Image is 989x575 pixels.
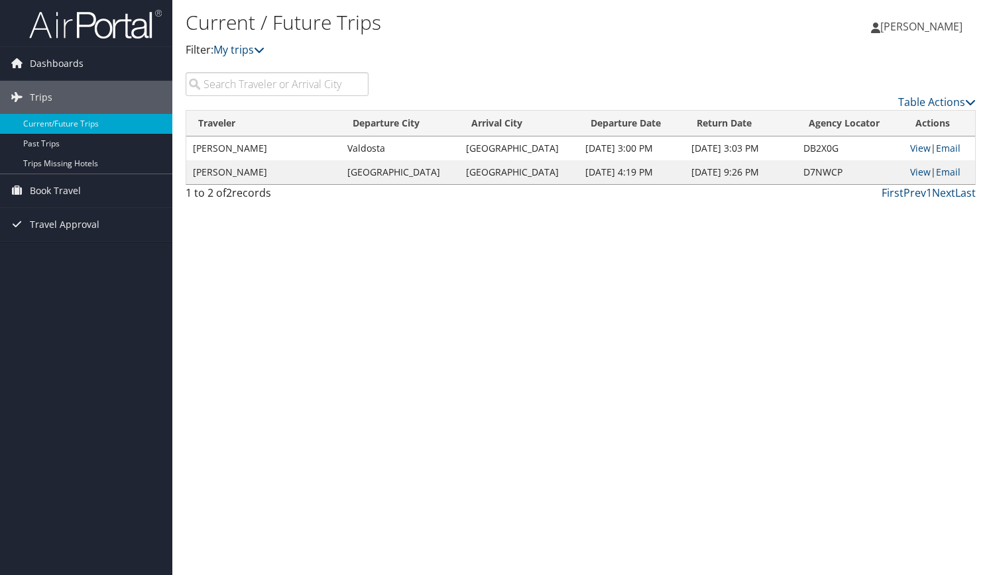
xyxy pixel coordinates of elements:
span: Travel Approval [30,208,99,241]
div: 1 to 2 of records [186,185,369,207]
a: Table Actions [898,95,976,109]
th: Arrival City: activate to sort column ascending [459,111,579,136]
th: Departure City: activate to sort column ascending [341,111,460,136]
a: First [882,185,903,200]
th: Return Date: activate to sort column ascending [685,111,797,136]
td: DB2X0G [797,136,903,160]
a: View [910,166,931,178]
td: [DATE] 9:26 PM [685,160,797,184]
a: [PERSON_NAME] [871,7,976,46]
span: [PERSON_NAME] [880,19,962,34]
td: | [903,136,975,160]
a: Prev [903,185,926,200]
td: [PERSON_NAME] [186,136,341,160]
p: Filter: [186,42,713,59]
a: Next [932,185,955,200]
th: Actions [903,111,975,136]
img: airportal-logo.png [29,9,162,40]
td: Valdosta [341,136,460,160]
td: [GEOGRAPHIC_DATA] [341,160,460,184]
td: [GEOGRAPHIC_DATA] [459,136,579,160]
a: 1 [926,185,932,200]
td: | [903,160,975,184]
td: [GEOGRAPHIC_DATA] [459,160,579,184]
span: Trips [30,81,52,114]
span: Book Travel [30,174,81,207]
a: Last [955,185,976,200]
td: [DATE] 4:19 PM [579,160,685,184]
th: Agency Locator: activate to sort column ascending [797,111,903,136]
th: Traveler: activate to sort column ascending [186,111,341,136]
span: 2 [226,185,232,200]
th: Departure Date: activate to sort column descending [579,111,685,136]
a: My trips [213,42,264,57]
td: D7NWCP [797,160,903,184]
a: View [910,142,931,154]
span: Dashboards [30,47,84,80]
td: [PERSON_NAME] [186,160,341,184]
a: Email [936,166,960,178]
h1: Current / Future Trips [186,9,713,36]
td: [DATE] 3:00 PM [579,136,685,160]
a: Email [936,142,960,154]
input: Search Traveler or Arrival City [186,72,369,96]
td: [DATE] 3:03 PM [685,136,797,160]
